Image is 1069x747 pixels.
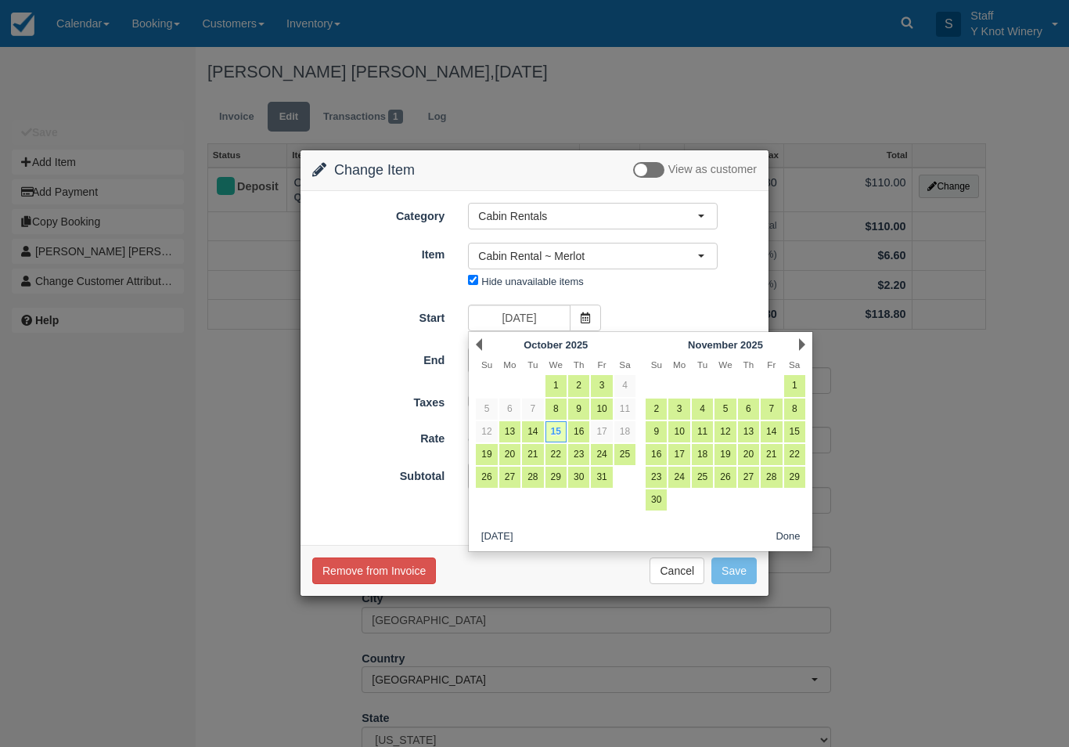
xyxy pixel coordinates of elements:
a: 3 [668,399,689,420]
span: Thursday [743,359,754,370]
a: 8 [545,399,567,420]
span: November [688,339,737,351]
a: Prev [476,338,482,351]
a: 8 [784,399,805,420]
a: 16 [646,444,667,465]
button: Save [711,558,757,584]
a: 26 [714,467,736,488]
a: 5 [714,399,736,420]
a: 27 [738,467,759,488]
span: Cabin Rental ~ Merlot [478,248,697,264]
label: Category [301,203,456,225]
a: 30 [568,467,589,488]
a: 20 [738,444,759,465]
span: Saturday [619,359,630,370]
label: Start [301,305,456,327]
a: 20 [499,444,520,465]
a: 4 [692,399,713,420]
a: 14 [522,421,543,442]
button: Remove from Invoice [312,558,436,584]
a: 10 [668,421,689,442]
a: 17 [668,444,689,465]
a: 6 [499,399,520,420]
a: 15 [545,421,567,442]
a: 28 [522,467,543,488]
a: 9 [568,399,589,420]
a: 3 [591,375,612,396]
span: Tuesday [697,359,707,370]
span: Friday [767,359,776,370]
a: 30 [646,489,667,511]
a: 17 [591,421,612,442]
label: Hide unavailable items [481,276,583,287]
div: 1 Day @ $110.00 [456,427,768,453]
a: 29 [784,467,805,488]
button: [DATE] [475,527,519,547]
a: 25 [692,467,713,488]
span: Saturday [789,359,800,370]
a: 22 [784,444,805,465]
a: 10 [591,399,612,420]
span: View as customer [668,164,757,176]
span: Wednesday [718,359,732,370]
a: 19 [714,444,736,465]
span: Thursday [574,359,585,370]
button: Done [770,527,807,547]
a: 9 [646,421,667,442]
label: Taxes [301,389,456,411]
a: 2 [646,399,667,420]
a: 1 [545,375,567,396]
a: 2 [568,375,589,396]
a: 14 [761,421,782,442]
a: 16 [568,421,589,442]
a: 15 [784,421,805,442]
label: Subtotal [301,463,456,485]
a: 26 [476,467,497,488]
a: 22 [545,444,567,465]
button: Cancel [650,558,704,584]
span: Cabin Rentals [478,208,697,224]
span: Wednesday [549,359,563,370]
a: 19 [476,444,497,465]
span: Sunday [481,359,492,370]
a: 7 [761,399,782,420]
span: October [524,339,563,351]
label: End [301,347,456,369]
label: Item [301,241,456,263]
a: 4 [614,375,635,396]
a: 12 [476,421,497,442]
a: 23 [646,467,667,488]
a: 23 [568,444,589,465]
a: 21 [522,444,543,465]
a: 13 [738,421,759,442]
a: 24 [591,444,612,465]
a: 25 [614,444,635,465]
span: Change Item [334,162,415,178]
span: Tuesday [527,359,538,370]
span: Monday [673,359,686,370]
a: 18 [614,421,635,442]
a: 29 [545,467,567,488]
a: 27 [499,467,520,488]
a: 7 [522,399,543,420]
a: 31 [591,467,612,488]
a: 11 [692,421,713,442]
a: 1 [784,375,805,396]
span: Sunday [651,359,662,370]
a: 11 [614,399,635,420]
a: Next [799,338,805,351]
a: 28 [761,467,782,488]
button: Cabin Rental ~ Merlot [468,243,718,269]
label: Rate [301,425,456,447]
button: Cabin Rentals [468,203,718,229]
a: 24 [668,467,689,488]
span: Monday [503,359,516,370]
a: 5 [476,399,497,420]
span: 2025 [566,339,588,351]
span: Friday [598,359,606,370]
a: 12 [714,421,736,442]
a: 6 [738,399,759,420]
a: 21 [761,444,782,465]
a: 18 [692,444,713,465]
a: 13 [499,421,520,442]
